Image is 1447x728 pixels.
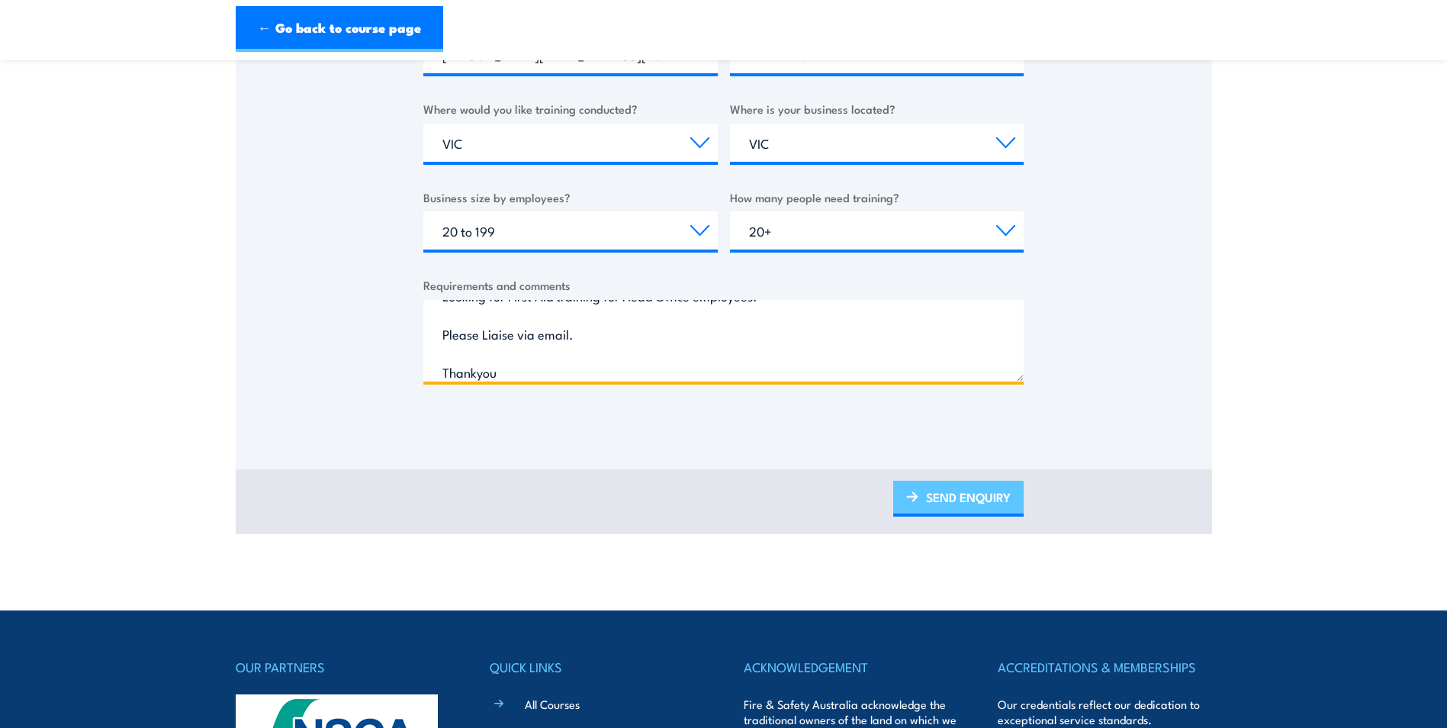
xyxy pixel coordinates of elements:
[423,276,1024,294] label: Requirements and comments
[998,697,1211,727] p: Our credentials reflect our dedication to exceptional service standards.
[490,656,703,678] h4: QUICK LINKS
[730,188,1024,206] label: How many people need training?
[730,100,1024,118] label: Where is your business located?
[744,656,957,678] h4: ACKNOWLEDGEMENT
[893,481,1024,517] a: SEND ENQUIRY
[525,696,580,712] a: All Courses
[998,656,1211,678] h4: ACCREDITATIONS & MEMBERSHIPS
[236,656,449,678] h4: OUR PARTNERS
[423,100,718,118] label: Where would you like training conducted?
[423,188,718,206] label: Business size by employees?
[236,6,443,52] a: ← Go back to course page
